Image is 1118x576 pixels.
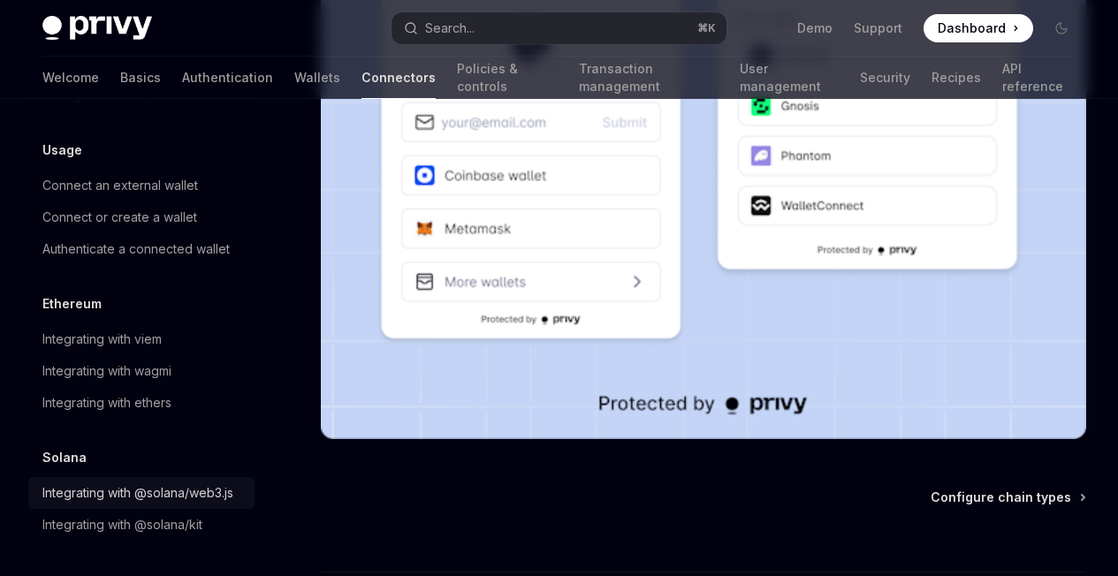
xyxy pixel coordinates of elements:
[425,18,475,39] div: Search...
[797,19,833,37] a: Demo
[924,14,1033,42] a: Dashboard
[1002,57,1076,99] a: API reference
[120,57,161,99] a: Basics
[42,16,152,41] img: dark logo
[361,57,436,99] a: Connectors
[931,489,1071,506] span: Configure chain types
[42,207,197,228] div: Connect or create a wallet
[42,392,171,413] div: Integrating with ethers
[697,21,716,35] span: ⌘ K
[28,387,255,419] a: Integrating with ethers
[294,57,340,99] a: Wallets
[28,170,255,201] a: Connect an external wallet
[28,477,255,509] a: Integrating with @solana/web3.js
[28,509,255,541] a: Integrating with @solana/kit
[42,482,233,504] div: Integrating with @solana/web3.js
[42,140,82,161] h5: Usage
[932,57,981,99] a: Recipes
[938,19,1006,37] span: Dashboard
[28,323,255,355] a: Integrating with viem
[392,12,726,44] button: Open search
[854,19,902,37] a: Support
[740,57,839,99] a: User management
[42,239,230,260] div: Authenticate a connected wallet
[860,57,910,99] a: Security
[579,57,719,99] a: Transaction management
[42,293,102,315] h5: Ethereum
[931,489,1084,506] a: Configure chain types
[28,201,255,233] a: Connect or create a wallet
[42,447,87,468] h5: Solana
[28,355,255,387] a: Integrating with wagmi
[42,57,99,99] a: Welcome
[42,514,202,535] div: Integrating with @solana/kit
[42,175,198,196] div: Connect an external wallet
[42,329,162,350] div: Integrating with viem
[182,57,273,99] a: Authentication
[1047,14,1076,42] button: Toggle dark mode
[42,360,171,382] div: Integrating with wagmi
[457,57,558,99] a: Policies & controls
[28,233,255,265] a: Authenticate a connected wallet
